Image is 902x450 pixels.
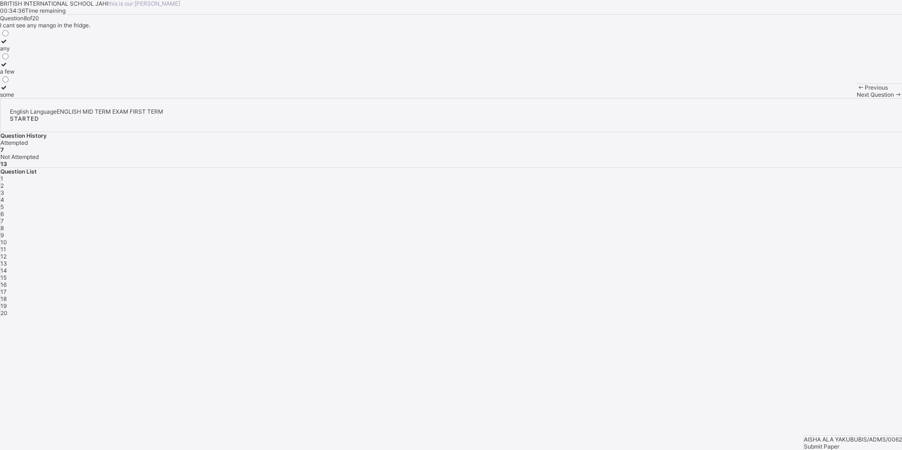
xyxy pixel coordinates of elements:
[57,108,163,115] span: ENGLISH MID TERM EXAM FIRST TERM
[0,153,39,160] span: Not Attempted
[0,168,37,175] span: Question List
[0,182,4,189] span: 2
[0,239,7,246] span: 10
[0,288,7,295] span: 17
[0,146,4,153] b: 7
[0,132,47,139] span: Question History
[0,281,7,288] span: 16
[865,84,888,91] span: Previous
[804,436,858,443] span: AISHA ALA YAKUBU
[0,196,4,203] span: 4
[0,274,7,281] span: 15
[0,175,3,182] span: 1
[0,260,7,267] span: 13
[0,253,7,260] span: 12
[0,203,4,210] span: 5
[0,246,6,253] span: 11
[0,217,4,225] span: 7
[857,91,894,98] span: Next Question
[0,267,7,274] span: 14
[0,302,7,309] span: 19
[0,189,4,196] span: 3
[0,232,4,239] span: 9
[25,7,66,14] span: Time remaining
[10,115,39,122] span: STARTED
[858,436,902,443] span: BIS/ADMS/0062
[0,225,4,232] span: 8
[10,108,57,115] span: English Language
[0,295,7,302] span: 18
[0,309,8,317] span: 20
[0,210,4,217] span: 6
[0,139,28,146] span: Attempted
[0,160,7,167] b: 13
[804,443,839,450] span: Submit Paper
